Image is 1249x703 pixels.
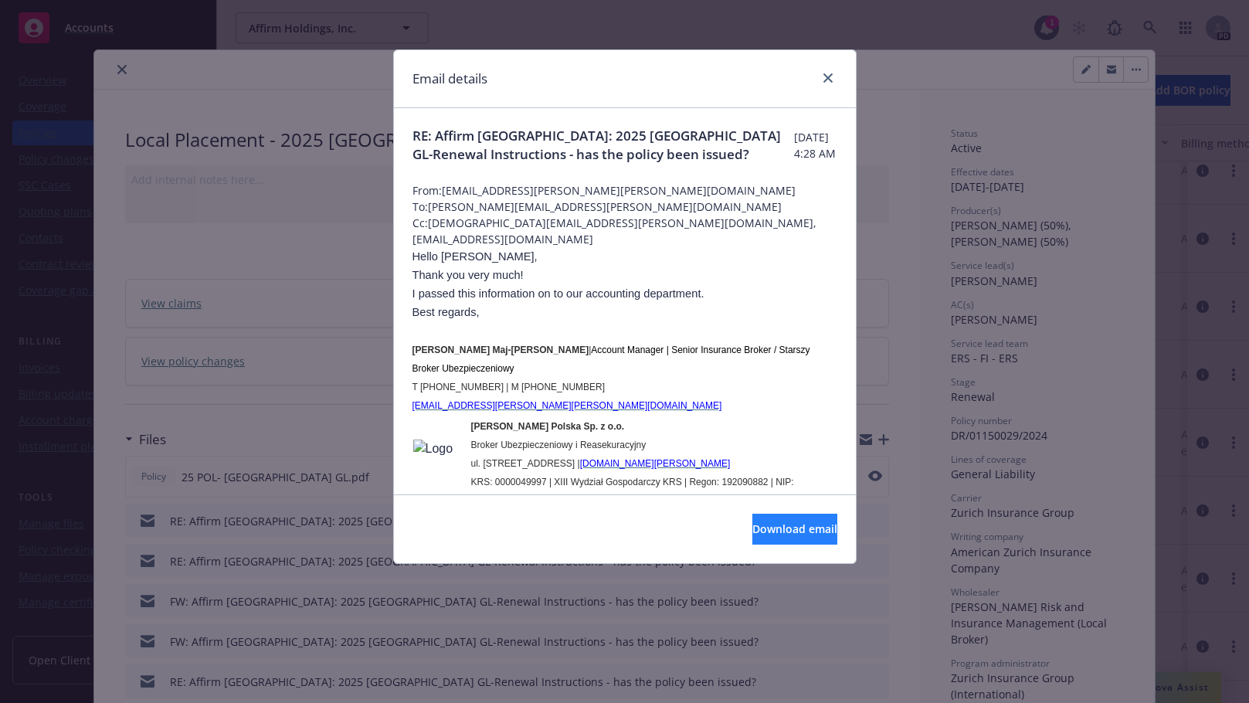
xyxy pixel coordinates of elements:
button: Download email [752,514,837,545]
a: [DOMAIN_NAME][PERSON_NAME] [580,458,731,469]
span: ul. [STREET_ADDRESS] | [471,458,731,469]
span: KRS: 0000049997 | XIII Wydział Gospodarczy KRS | Regon: 192090882 | NIP: [PHONE_NUMBER] | Kapitał... [471,477,794,506]
span: Download email [752,521,837,536]
img: Logo [413,440,460,486]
